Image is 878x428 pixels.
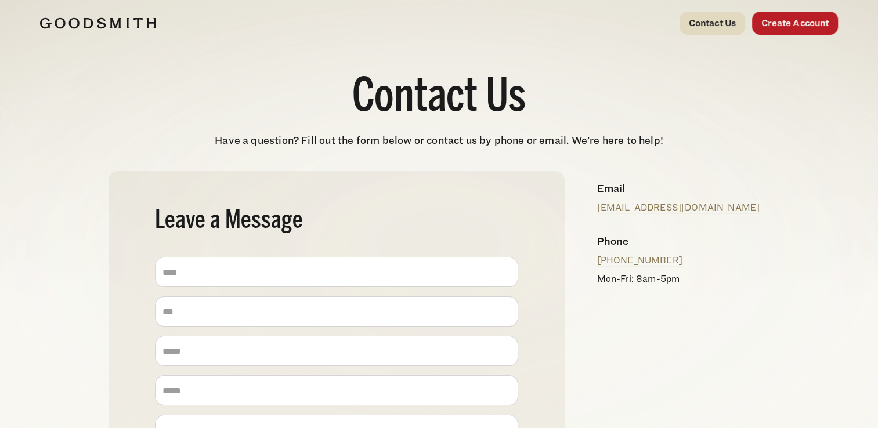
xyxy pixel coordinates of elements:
[597,202,760,213] a: [EMAIL_ADDRESS][DOMAIN_NAME]
[597,255,682,266] a: [PHONE_NUMBER]
[752,12,838,35] a: Create Account
[155,208,518,234] h2: Leave a Message
[40,17,156,29] img: Goodsmith
[597,272,761,286] p: Mon-Fri: 8am-5pm
[597,180,761,196] h4: Email
[680,12,746,35] a: Contact Us
[597,233,761,249] h4: Phone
